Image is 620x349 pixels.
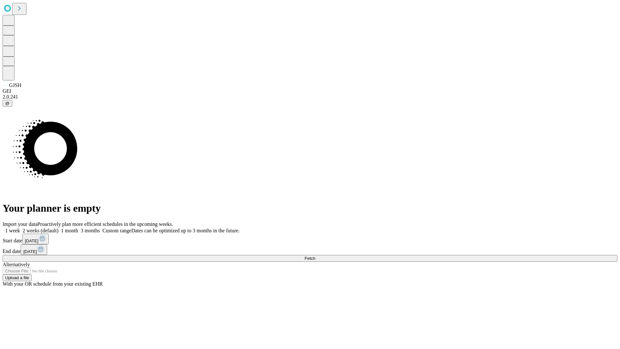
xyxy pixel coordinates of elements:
button: @ [3,100,12,107]
span: Fetch [305,256,315,261]
span: [DATE] [25,238,38,243]
span: Dates can be optimized up to 3 months in the future. [131,228,240,233]
div: End date [3,244,617,255]
span: 3 months [81,228,100,233]
span: Custom range [102,228,131,233]
span: Import your data [3,221,37,227]
div: Start date [3,234,617,244]
button: Upload a file [3,274,32,281]
span: GJSH [9,82,21,88]
h1: Your planner is empty [3,202,617,214]
div: 2.0.241 [3,94,617,100]
span: 1 week [5,228,20,233]
span: 2 weeks (default) [23,228,58,233]
span: Alternatively [3,262,30,267]
span: 1 month [61,228,78,233]
span: Proactively plan more efficient schedules in the upcoming weeks. [37,221,173,227]
span: @ [5,101,10,106]
button: [DATE] [22,234,49,244]
span: With your OR schedule from your existing EHR [3,281,103,287]
button: [DATE] [21,244,47,255]
span: [DATE] [23,249,37,254]
button: Fetch [3,255,617,262]
div: GEI [3,88,617,94]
